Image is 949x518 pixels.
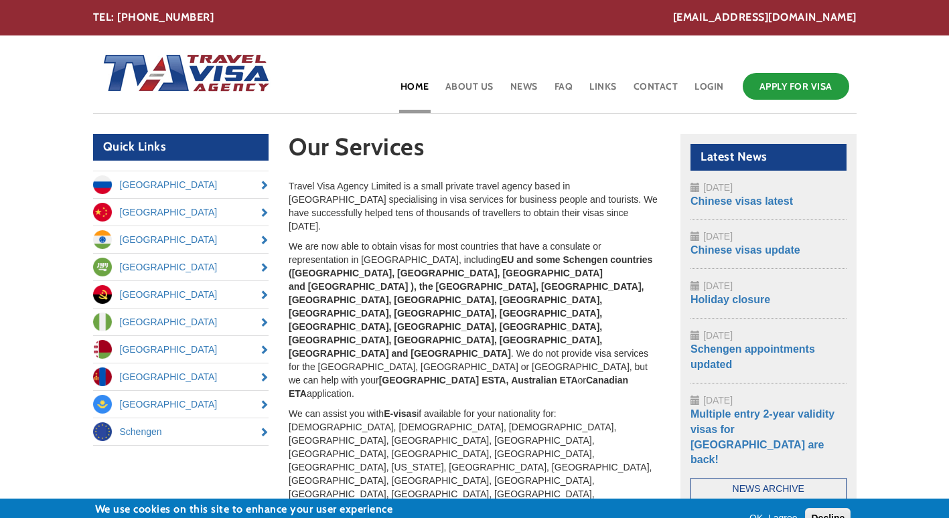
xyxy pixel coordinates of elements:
[509,70,539,113] a: News
[93,171,269,198] a: [GEOGRAPHIC_DATA]
[482,375,508,385] strong: ESTA,
[690,478,847,499] a: News Archive
[690,144,847,171] h2: Latest News
[703,182,733,193] span: [DATE]
[93,41,271,108] img: Home
[93,336,269,363] a: [GEOGRAPHIC_DATA]
[703,395,733,406] span: [DATE]
[553,70,575,113] a: FAQ
[93,199,269,226] a: [GEOGRAPHIC_DATA]
[690,195,793,207] a: Chinese visas latest
[93,309,269,335] a: [GEOGRAPHIC_DATA]
[690,244,800,256] a: Chinese visas update
[511,375,577,385] strong: Australian ETA
[690,294,770,305] a: Holiday closure
[703,330,733,341] span: [DATE]
[703,231,733,242] span: [DATE]
[690,343,815,370] a: Schengen appointments updated
[93,281,269,308] a: [GEOGRAPHIC_DATA]
[588,70,618,113] a: Links
[632,70,680,113] a: Contact
[289,134,660,167] h1: Our Services
[693,70,725,113] a: Login
[93,226,269,253] a: [GEOGRAPHIC_DATA]
[93,418,269,445] a: Schengen
[703,280,733,291] span: [DATE]
[379,375,480,385] strong: [GEOGRAPHIC_DATA]
[673,10,857,25] a: [EMAIL_ADDRESS][DOMAIN_NAME]
[289,179,660,233] p: Travel Visa Agency Limited is a small private travel agency based in [GEOGRAPHIC_DATA] specialisi...
[93,10,857,25] div: TEL: [PHONE_NUMBER]
[289,240,660,400] p: We are now able to obtain visas for most countries that have a consulate or representation in [GE...
[93,254,269,280] a: [GEOGRAPHIC_DATA]
[93,363,269,390] a: [GEOGRAPHIC_DATA]
[384,408,417,419] strong: E-visas
[743,73,849,100] a: Apply for Visa
[95,502,456,517] h2: We use cookies on this site to enhance your user experience
[93,391,269,418] a: [GEOGRAPHIC_DATA]
[399,70,431,113] a: Home
[690,408,834,466] a: Multiple entry 2-year validity visas for [GEOGRAPHIC_DATA] are back!
[444,70,495,113] a: About Us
